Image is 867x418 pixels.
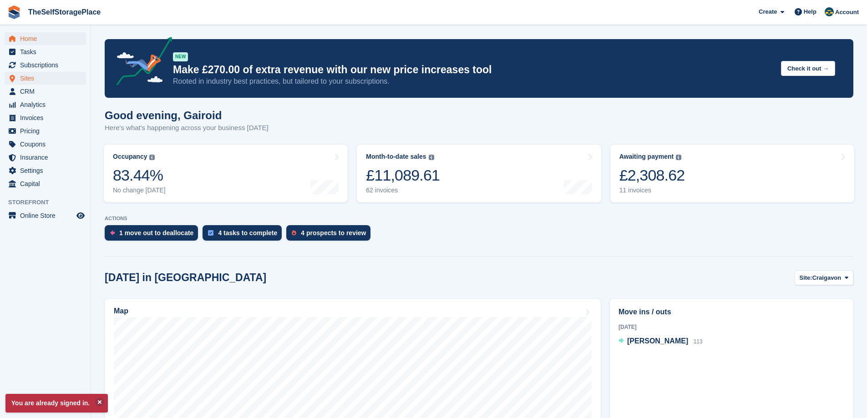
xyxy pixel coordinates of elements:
[619,323,845,331] div: [DATE]
[619,186,685,194] div: 11 invoices
[610,145,854,202] a: Awaiting payment £2,308.62 11 invoices
[20,45,75,58] span: Tasks
[804,7,816,16] span: Help
[5,164,86,177] a: menu
[104,145,348,202] a: Occupancy 83.44% No change [DATE]
[5,177,86,190] a: menu
[619,336,703,347] a: [PERSON_NAME] 113
[825,7,834,16] img: Gairoid
[149,155,155,160] img: icon-info-grey-7440780725fd019a000dd9b08b2336e03edf1995a4989e88bcd33f0948082b44.svg
[619,153,674,161] div: Awaiting payment
[105,216,853,222] p: ACTIONS
[75,210,86,221] a: Preview store
[20,111,75,124] span: Invoices
[366,166,440,185] div: £11,089.61
[173,52,188,61] div: NEW
[203,225,286,245] a: 4 tasks to complete
[5,111,86,124] a: menu
[173,63,774,76] p: Make £270.00 of extra revenue with our new price increases tool
[800,273,812,282] span: Site:
[105,109,269,121] h1: Good evening, Gairoid
[20,32,75,45] span: Home
[119,229,193,237] div: 1 move out to deallocate
[20,59,75,71] span: Subscriptions
[676,155,681,160] img: icon-info-grey-7440780725fd019a000dd9b08b2336e03edf1995a4989e88bcd33f0948082b44.svg
[20,98,75,111] span: Analytics
[113,186,166,194] div: No change [DATE]
[301,229,366,237] div: 4 prospects to review
[357,145,601,202] a: Month-to-date sales £11,089.61 62 invoices
[795,270,854,285] button: Site: Craigavon
[20,72,75,85] span: Sites
[20,177,75,190] span: Capital
[5,85,86,98] a: menu
[781,61,835,76] button: Check it out →
[105,272,266,284] h2: [DATE] in [GEOGRAPHIC_DATA]
[759,7,777,16] span: Create
[366,186,440,194] div: 62 invoices
[218,229,277,237] div: 4 tasks to complete
[7,5,21,19] img: stora-icon-8386f47178a22dfd0bd8f6a31ec36ba5ce8667c1dd55bd0f319d3a0aa187defe.svg
[812,273,842,282] span: Craigavon
[20,164,75,177] span: Settings
[5,125,86,137] a: menu
[20,85,75,98] span: CRM
[114,307,128,315] h2: Map
[5,209,86,222] a: menu
[25,5,104,20] a: TheSelfStoragePlace
[619,166,685,185] div: £2,308.62
[5,59,86,71] a: menu
[5,72,86,85] a: menu
[110,230,115,236] img: move_outs_to_deallocate_icon-f764333ba52eb49d3ac5e1228854f67142a1ed5810a6f6cc68b1a99e826820c5.svg
[694,338,703,345] span: 113
[109,37,172,89] img: price-adjustments-announcement-icon-8257ccfd72463d97f412b2fc003d46551f7dbcb40ab6d574587a9cd5c0d94...
[173,76,774,86] p: Rooted in industry best practices, but tailored to your subscriptions.
[20,138,75,151] span: Coupons
[5,98,86,111] a: menu
[292,230,296,236] img: prospect-51fa495bee0391a8d652442698ab0144808aea92771e9ea1ae160a38d050c398.svg
[113,166,166,185] div: 83.44%
[429,155,434,160] img: icon-info-grey-7440780725fd019a000dd9b08b2336e03edf1995a4989e88bcd33f0948082b44.svg
[20,151,75,164] span: Insurance
[286,225,375,245] a: 4 prospects to review
[113,153,147,161] div: Occupancy
[20,125,75,137] span: Pricing
[5,394,108,413] p: You are already signed in.
[105,123,269,133] p: Here's what's happening across your business [DATE]
[20,209,75,222] span: Online Store
[627,337,688,345] span: [PERSON_NAME]
[366,153,426,161] div: Month-to-date sales
[5,32,86,45] a: menu
[5,45,86,58] a: menu
[208,230,213,236] img: task-75834270c22a3079a89374b754ae025e5fb1db73e45f91037f5363f120a921f8.svg
[835,8,859,17] span: Account
[105,225,203,245] a: 1 move out to deallocate
[619,307,845,317] h2: Move ins / outs
[8,198,91,207] span: Storefront
[5,151,86,164] a: menu
[5,138,86,151] a: menu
